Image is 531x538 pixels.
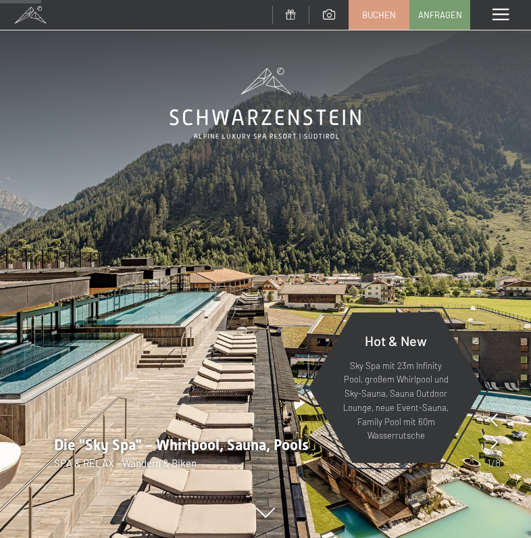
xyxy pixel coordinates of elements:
a: Anfragen [410,1,470,29]
span: Buchen [362,9,396,21]
span: 8 [495,456,501,470]
span: Anfragen [418,9,462,21]
a: Buchen [349,1,409,29]
a: Hot & New Sky Spa mit 23m Infinity Pool, großem Whirlpool und Sky-Sauna, Sauna Outdoor Lounge, ne... [308,312,484,464]
span: SPA & RELAX - Wandern & Biken [54,457,197,469]
span: / [491,456,495,470]
span: Hot & New [365,333,427,349]
span: 1 [487,456,491,470]
span: Die "Sky Spa" - Whirlpool, Sauna, Pools [54,437,309,454]
p: Sky Spa mit 23m Infinity Pool, großem Whirlpool und Sky-Sauna, Sauna Outdoor Lounge, neue Event-S... [342,359,450,443]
